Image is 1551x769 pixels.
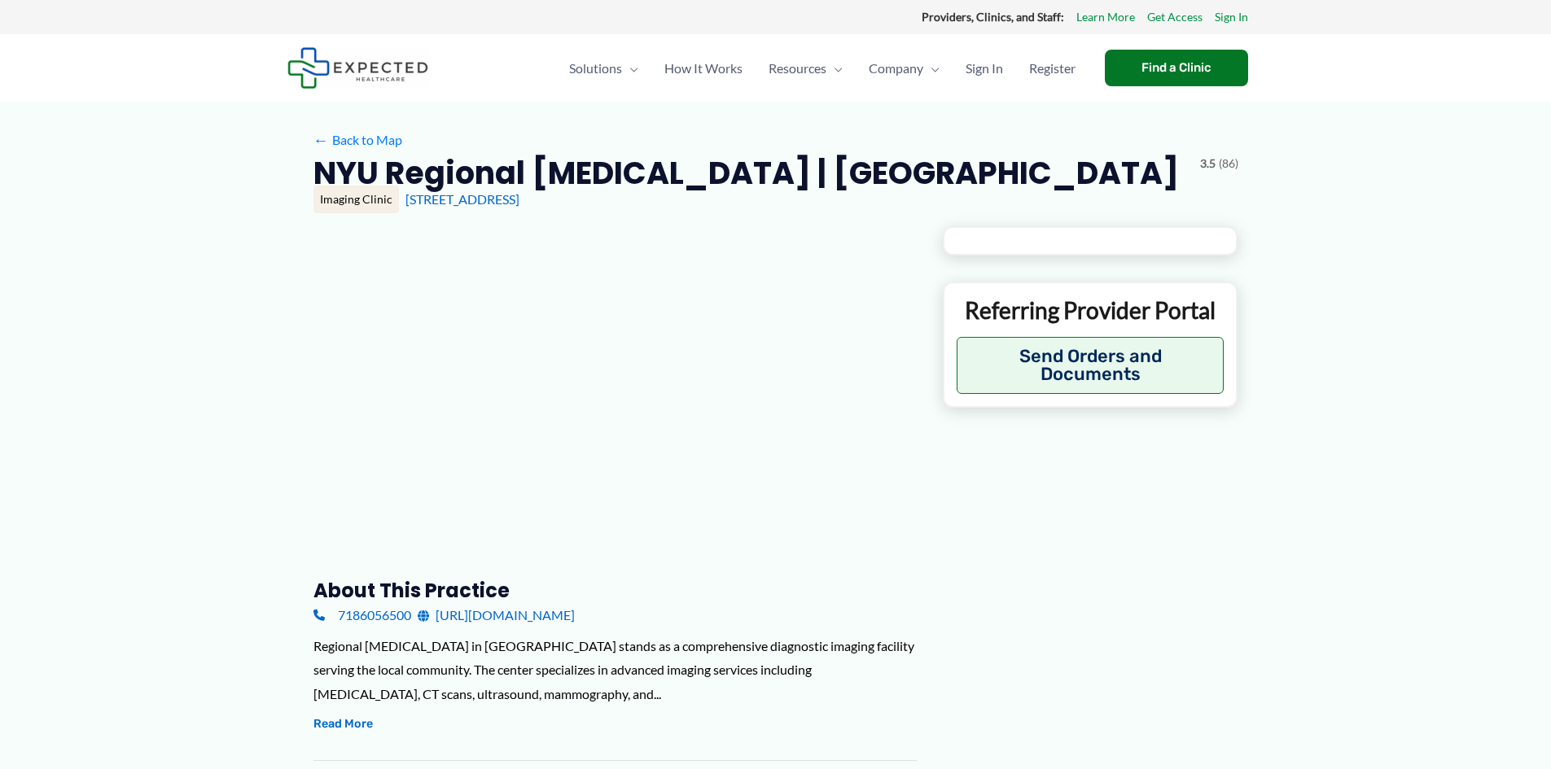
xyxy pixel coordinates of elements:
a: Learn More [1076,7,1135,28]
span: Solutions [569,40,622,97]
div: Regional [MEDICAL_DATA] in [GEOGRAPHIC_DATA] stands as a comprehensive diagnostic imaging facilit... [313,634,917,706]
nav: Primary Site Navigation [556,40,1089,97]
h2: NYU Regional [MEDICAL_DATA] | [GEOGRAPHIC_DATA] [313,153,1179,193]
a: [STREET_ADDRESS] [405,191,519,207]
strong: Providers, Clinics, and Staff: [922,10,1064,24]
img: Expected Healthcare Logo - side, dark font, small [287,47,428,89]
a: Find a Clinic [1105,50,1248,86]
a: How It Works [651,40,756,97]
span: Resources [769,40,826,97]
span: Menu Toggle [826,40,843,97]
p: Referring Provider Portal [957,295,1225,325]
span: Register [1029,40,1076,97]
span: 3.5 [1200,153,1216,174]
a: 7186056500 [313,603,411,627]
span: ← [313,132,329,147]
a: Sign In [953,40,1016,97]
a: Get Access [1147,7,1203,28]
span: Menu Toggle [923,40,940,97]
a: CompanyMenu Toggle [856,40,953,97]
a: ←Back to Map [313,128,402,152]
a: Register [1016,40,1089,97]
button: Read More [313,714,373,734]
span: Sign In [966,40,1003,97]
h3: About this practice [313,578,917,603]
button: Send Orders and Documents [957,337,1225,394]
span: How It Works [664,40,743,97]
span: (86) [1219,153,1238,174]
a: SolutionsMenu Toggle [556,40,651,97]
a: ResourcesMenu Toggle [756,40,856,97]
a: [URL][DOMAIN_NAME] [418,603,575,627]
span: Company [869,40,923,97]
span: Menu Toggle [622,40,638,97]
div: Imaging Clinic [313,186,399,213]
a: Sign In [1215,7,1248,28]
